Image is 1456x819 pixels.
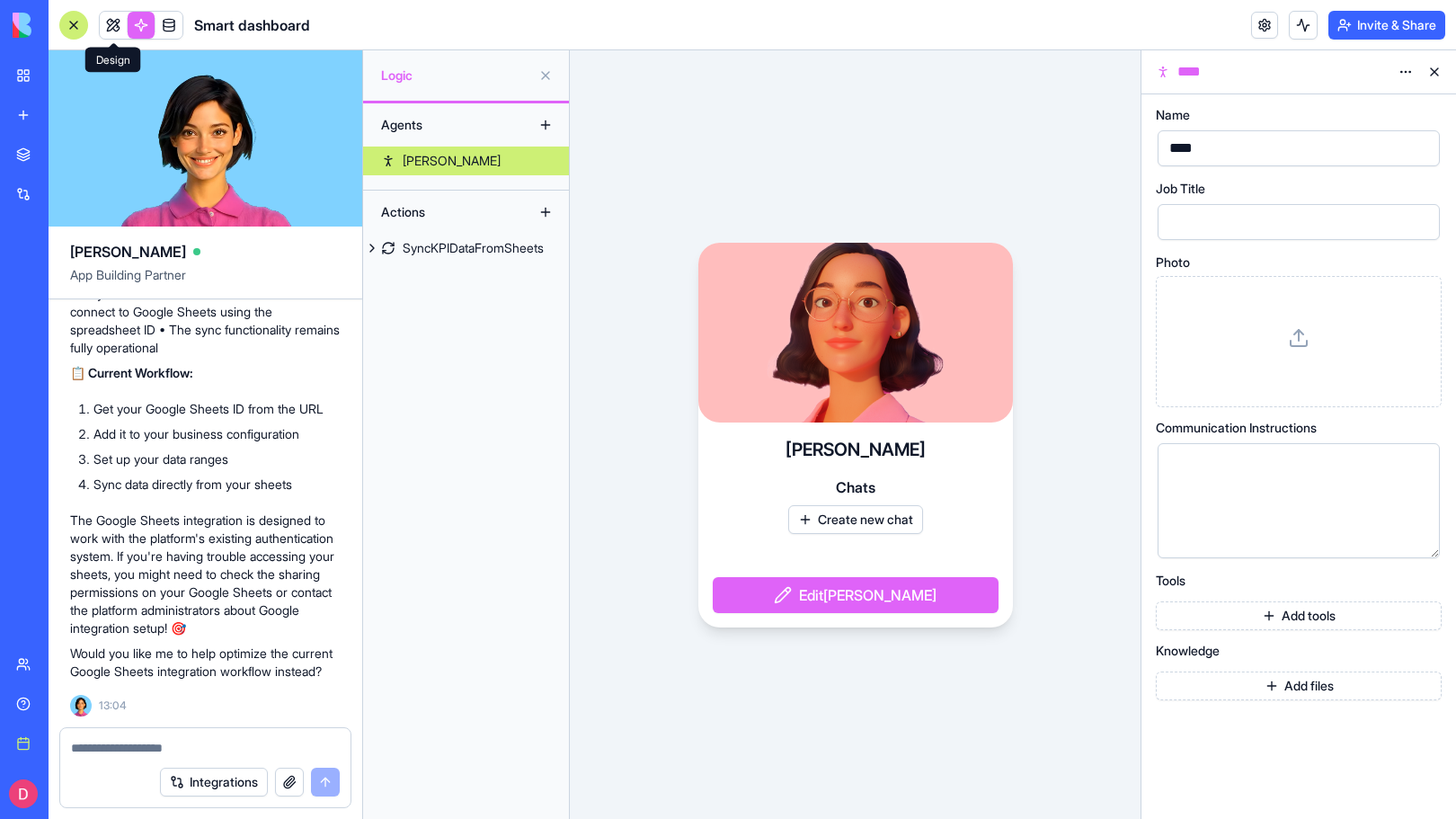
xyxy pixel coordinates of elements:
button: Integrations [160,768,268,797]
li: Add it to your business configuration [93,425,341,443]
a: SyncKPIDataFromSheets [363,234,569,263]
img: logo [13,13,124,38]
span: [PERSON_NAME] [70,241,186,263]
li: Get your Google Sheets ID from the URL [93,400,341,418]
span: Knowledge [1156,645,1220,657]
button: Add files [1156,672,1442,700]
button: Invite & Share [1328,11,1445,40]
p: • The existing Google Sheets integration should work with your current authentication • You can s... [70,249,341,357]
li: Sync data directly from your sheets [93,476,341,494]
div: Agents [372,111,516,139]
span: Logic [381,67,531,85]
img: ACg8ocK03C_UL8r1nSA77sDSRB4la0C1pmzul1zRR4a6VeIQJYKtlA=s96-c [9,779,38,808]
span: Tools [1156,574,1185,587]
div: Design [85,48,141,73]
span: Job Title [1156,182,1205,195]
div: SyncKPIDataFromSheets [403,239,544,257]
p: Would you like me to help optimize the current Google Sheets integration workflow instead? [70,645,341,681]
h1: Smart dashboard [194,14,310,36]
span: Chats [836,476,875,498]
button: Edit[PERSON_NAME] [713,577,999,613]
h4: [PERSON_NAME] [786,437,926,462]
li: Set up your data ranges [93,450,341,468]
button: Add tools [1156,601,1442,630]
div: [PERSON_NAME] [403,152,501,170]
span: App Building Partner [70,266,341,298]
img: Ella_00000_wcx2te.png [70,695,92,717]
span: Communication Instructions [1156,422,1317,434]
button: Create new chat [788,505,923,534]
a: [PERSON_NAME] [363,147,569,175]
span: Name [1156,109,1190,121]
span: Photo [1156,256,1190,269]
div: Actions [372,198,516,227]
strong: 📋 Current Workflow: [70,365,193,380]
span: 13:04 [99,699,127,713]
p: The Google Sheets integration is designed to work with the platform's existing authentication sys... [70,512,341,637]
